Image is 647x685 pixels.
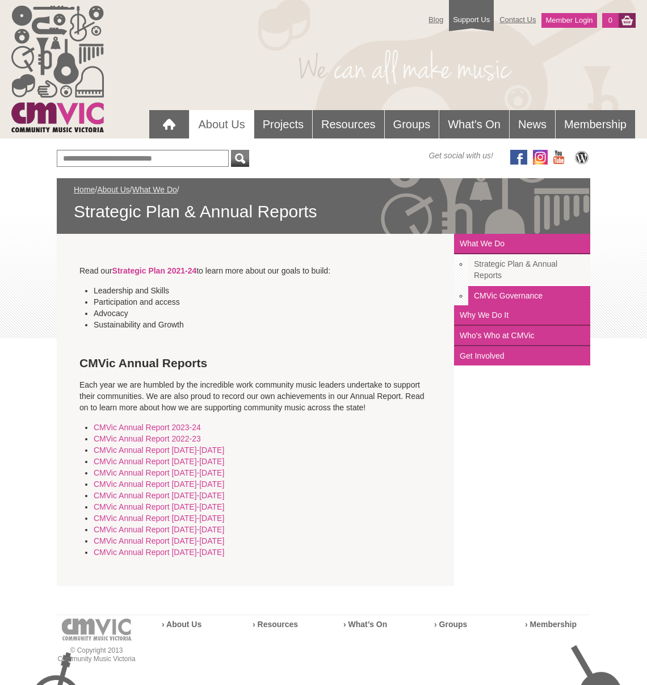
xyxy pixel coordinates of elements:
p: Each year we are humbled by the incredible work community music leaders undertake to support thei... [79,379,431,413]
a: CMVic Annual Report [DATE]-[DATE] [94,525,224,534]
a: CMVic Annual Report [DATE]-[DATE] [94,536,224,545]
a: Strategic Plan & Annual Reports [468,254,590,286]
a: About Us [97,185,130,194]
a: › About Us [162,620,201,629]
a: Strategic Plan 2021-24 [112,266,197,275]
a: What We Do [132,185,177,194]
a: Groups [385,110,439,138]
li: Participation and access [94,296,446,308]
a: CMVic Annual Report [DATE]-[DATE] [94,491,224,500]
li: Leadership and Skills [94,285,446,296]
a: CMVic Annual Report 2023-24 [94,423,201,432]
img: cmvic_logo.png [11,6,104,132]
a: Projects [254,110,312,138]
a: › Resources [253,620,298,629]
a: CMVic Governance [468,286,590,305]
a: Blog [423,10,449,30]
a: Contact Us [494,10,541,30]
a: CMVic Annual Report [DATE]-[DATE] [94,480,224,489]
a: What's On [439,110,509,138]
p: © Copyright 2013 Community Music Victoria [57,646,136,663]
a: Resources [313,110,384,138]
a: CMVic Annual Report [DATE]-[DATE] [94,502,224,511]
a: › What’s On [343,620,387,629]
span: Strategic Plan & Annual Reports [74,201,573,222]
a: About Us [190,110,253,139]
a: Member Login [541,13,596,28]
li: Sustainability and Growth [94,319,446,330]
a: Who's Who at CMVic [454,326,590,346]
p: Read our to learn more about our goals to build: [79,265,431,276]
a: › Membership [525,620,577,629]
img: cmvic-logo-footer.png [62,619,132,641]
a: Membership [556,110,635,138]
a: 0 [602,13,619,28]
a: › Groups [434,620,467,629]
a: CMVic Annual Report [DATE]-[DATE] [94,446,224,455]
h3: CMVic Annual Reports [79,356,431,371]
a: What We Do [454,234,590,254]
li: Advocacy [94,308,446,319]
a: CMVic Annual Report [DATE]-[DATE] [94,468,224,477]
a: Home [74,185,95,194]
a: CMVic Annual Report 2022-23 [94,434,201,443]
a: CMVic Annual Report [DATE]-[DATE] [94,548,224,557]
a: CMVic Annual Report [DATE]-[DATE] [94,457,224,466]
img: CMVic Blog [573,150,590,165]
a: Get Involved [454,346,590,365]
a: Why We Do It [454,305,590,326]
div: / / / [74,184,573,222]
span: Get social with us! [428,150,493,161]
a: News [510,110,555,138]
a: CMVic Annual Report [DATE]-[DATE] [94,514,224,523]
img: icon-instagram.png [533,150,548,165]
